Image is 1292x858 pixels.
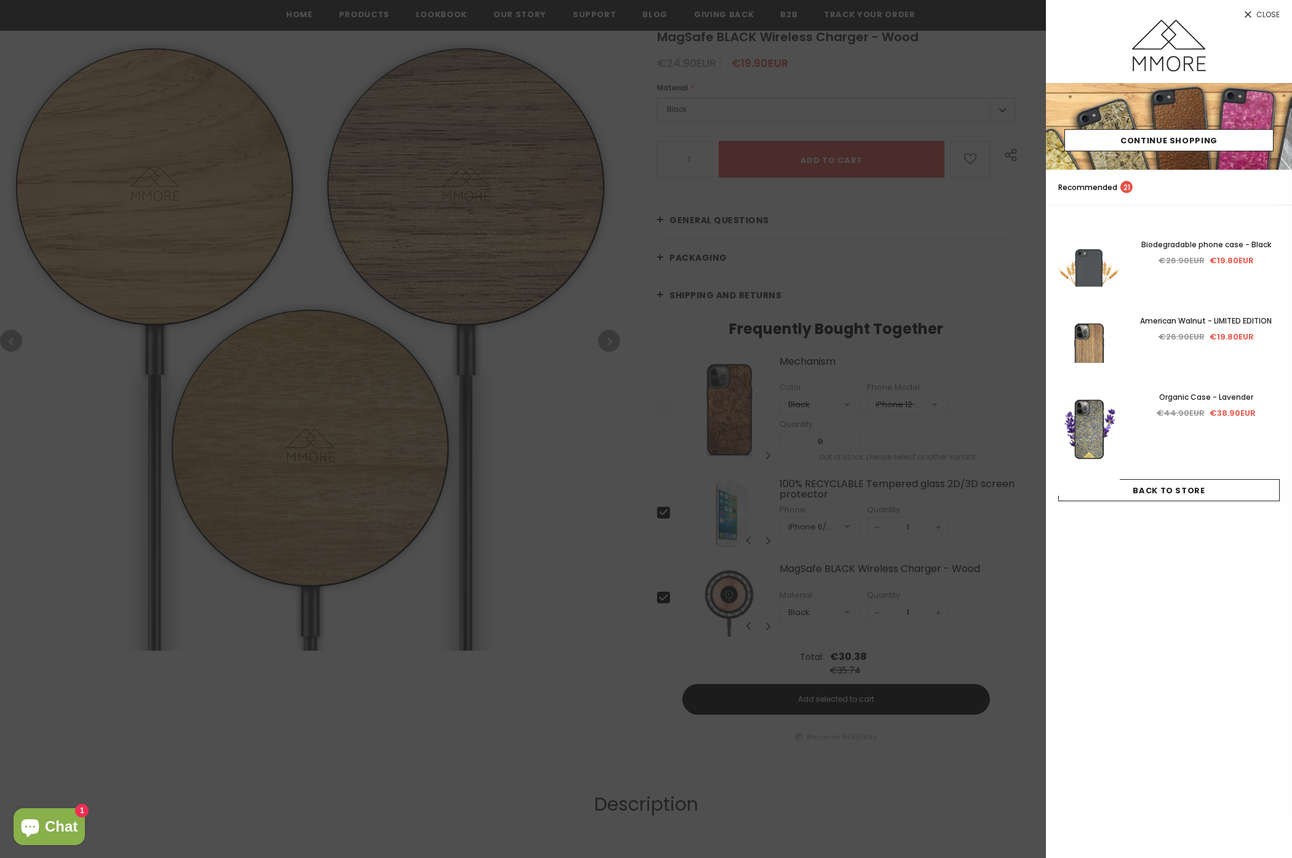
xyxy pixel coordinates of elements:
a: Back To Store [1058,479,1280,501]
a: search [1267,181,1280,194]
span: €19.80EUR [1210,331,1254,343]
span: Close [1256,11,1280,18]
span: €19.80EUR [1210,255,1254,266]
span: American Walnut - LIMITED EDITION [1140,316,1272,326]
inbox-online-store-chat: Shopify online store chat [10,808,89,848]
span: €44.90EUR [1157,407,1205,419]
a: Continue Shopping [1064,129,1274,151]
span: €26.90EUR [1158,255,1205,266]
a: Organic Case - Lavender [1132,391,1280,404]
span: €38.90EUR [1210,407,1256,419]
a: American Walnut - LIMITED EDITION [1132,314,1280,328]
a: Biodegradable phone case - Black [1132,238,1280,252]
p: Recommended [1058,181,1133,194]
span: 21 [1120,181,1133,193]
span: Biodegradable phone case - Black [1141,239,1271,250]
span: €26.90EUR [1158,331,1205,343]
span: Organic Case - Lavender [1159,392,1253,402]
